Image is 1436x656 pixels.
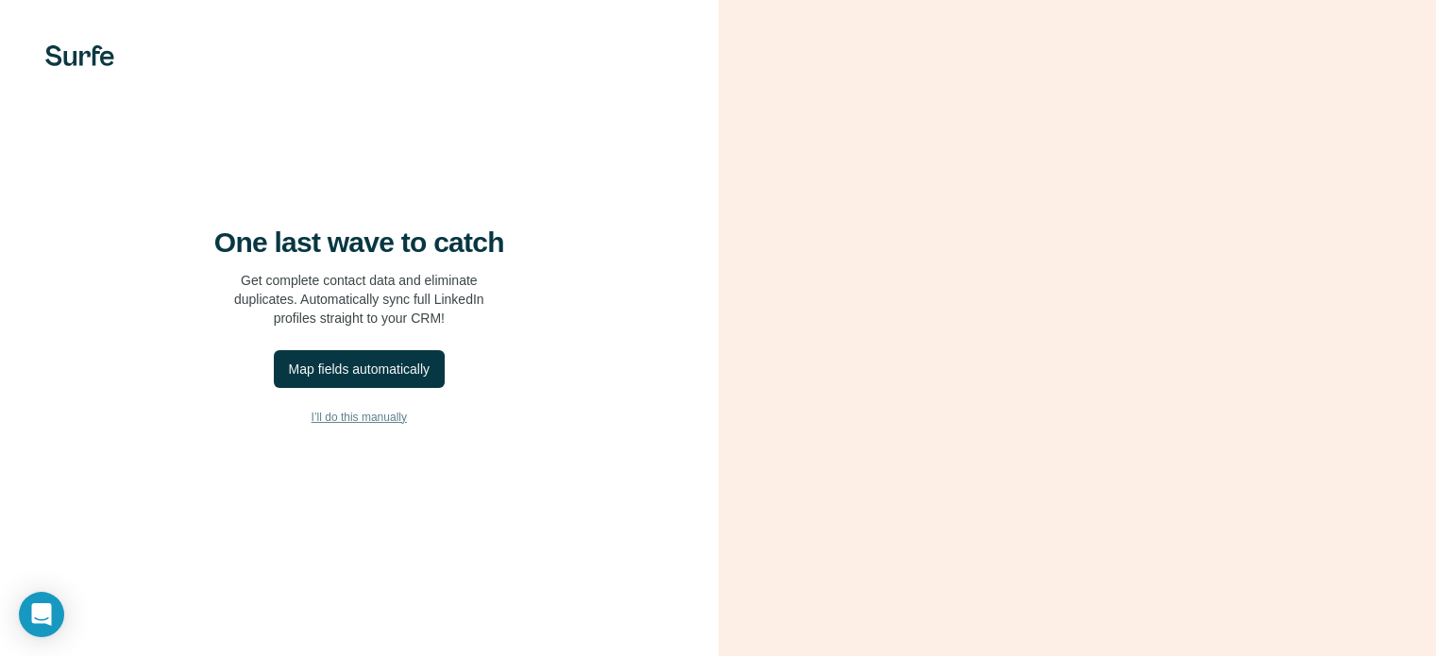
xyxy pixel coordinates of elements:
[19,592,64,637] div: Open Intercom Messenger
[274,350,445,388] button: Map fields automatically
[234,271,484,328] p: Get complete contact data and eliminate duplicates. Automatically sync full LinkedIn profiles str...
[289,360,430,378] div: Map fields automatically
[214,226,504,260] h4: One last wave to catch
[38,403,681,431] button: I’ll do this manually
[45,45,114,66] img: Surfe's logo
[312,409,407,426] span: I’ll do this manually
